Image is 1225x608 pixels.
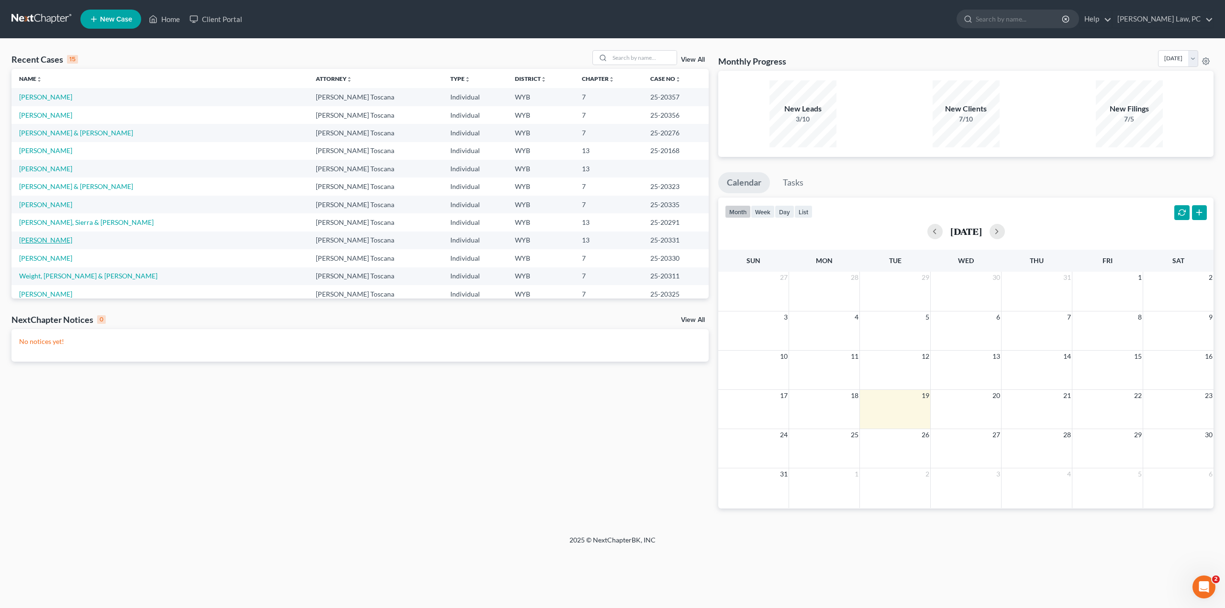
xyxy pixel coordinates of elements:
a: [PERSON_NAME] [19,254,72,262]
a: View All [681,317,705,323]
td: [PERSON_NAME] Toscana [308,177,443,195]
td: 7 [574,196,643,213]
div: 2025 © NextChapterBK, INC [340,535,885,553]
a: [PERSON_NAME] & [PERSON_NAME] [19,182,133,190]
td: Individual [443,196,507,213]
a: [PERSON_NAME] [19,200,72,209]
span: Fri [1102,256,1113,265]
a: Typeunfold_more [450,75,470,82]
span: 21 [1062,390,1072,401]
td: 13 [574,232,643,249]
span: 20 [991,390,1001,401]
td: Individual [443,160,507,177]
h3: Monthly Progress [718,55,786,67]
td: Individual [443,213,507,231]
td: 25-20276 [643,124,709,142]
div: 15 [67,55,78,64]
div: 7/10 [933,114,1000,124]
td: WYB [507,142,574,160]
div: 0 [97,315,106,324]
a: Home [144,11,185,28]
div: New Clients [933,103,1000,114]
button: list [794,205,813,218]
span: 6 [1208,468,1214,480]
td: [PERSON_NAME] Toscana [308,249,443,267]
span: 3 [783,311,789,323]
span: 25 [850,429,859,441]
td: [PERSON_NAME] Toscana [308,106,443,124]
a: View All [681,56,705,63]
a: Attorneyunfold_more [316,75,352,82]
td: 7 [574,177,643,195]
span: 31 [1062,272,1072,283]
a: Calendar [718,172,770,193]
i: unfold_more [609,77,614,82]
td: 7 [574,88,643,106]
span: 29 [1133,429,1143,441]
p: No notices yet! [19,337,701,346]
td: 13 [574,160,643,177]
a: [PERSON_NAME], Sierra & [PERSON_NAME] [19,218,154,226]
span: 29 [921,272,930,283]
a: [PERSON_NAME] & [PERSON_NAME] [19,129,133,137]
td: [PERSON_NAME] Toscana [308,142,443,160]
iframe: Intercom live chat [1192,575,1215,598]
span: New Case [100,16,132,23]
span: 23 [1204,390,1214,401]
a: Chapterunfold_more [582,75,614,82]
td: 25-20331 [643,232,709,249]
span: Sun [746,256,760,265]
td: Individual [443,142,507,160]
span: 13 [991,351,1001,362]
td: WYB [507,160,574,177]
td: 25-20357 [643,88,709,106]
td: 25-20311 [643,267,709,285]
td: [PERSON_NAME] Toscana [308,285,443,303]
span: 8 [1137,311,1143,323]
span: 27 [779,272,789,283]
td: [PERSON_NAME] Toscana [308,196,443,213]
span: Thu [1030,256,1044,265]
td: 7 [574,249,643,267]
div: NextChapter Notices [11,314,106,325]
a: [PERSON_NAME] Law, PC [1113,11,1213,28]
td: 7 [574,285,643,303]
button: month [725,205,751,218]
div: Recent Cases [11,54,78,65]
input: Search by name... [976,10,1063,28]
span: 2 [1212,575,1220,583]
span: 6 [995,311,1001,323]
span: 11 [850,351,859,362]
td: 7 [574,124,643,142]
button: week [751,205,775,218]
td: 25-20291 [643,213,709,231]
a: Client Portal [185,11,247,28]
div: 3/10 [769,114,836,124]
span: 30 [991,272,1001,283]
span: 16 [1204,351,1214,362]
td: 25-20325 [643,285,709,303]
td: 25-20168 [643,142,709,160]
td: WYB [507,88,574,106]
span: 26 [921,429,930,441]
div: New Leads [769,103,836,114]
span: 2 [1208,272,1214,283]
a: [PERSON_NAME] [19,93,72,101]
span: 3 [995,468,1001,480]
span: 1 [854,468,859,480]
td: 7 [574,106,643,124]
span: Sat [1172,256,1184,265]
span: 22 [1133,390,1143,401]
span: 28 [1062,429,1072,441]
td: 7 [574,267,643,285]
a: Nameunfold_more [19,75,42,82]
span: 17 [779,390,789,401]
td: [PERSON_NAME] Toscana [308,213,443,231]
td: 25-20335 [643,196,709,213]
td: [PERSON_NAME] Toscana [308,267,443,285]
td: Individual [443,177,507,195]
td: WYB [507,124,574,142]
a: [PERSON_NAME] [19,111,72,119]
td: [PERSON_NAME] Toscana [308,124,443,142]
td: WYB [507,177,574,195]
